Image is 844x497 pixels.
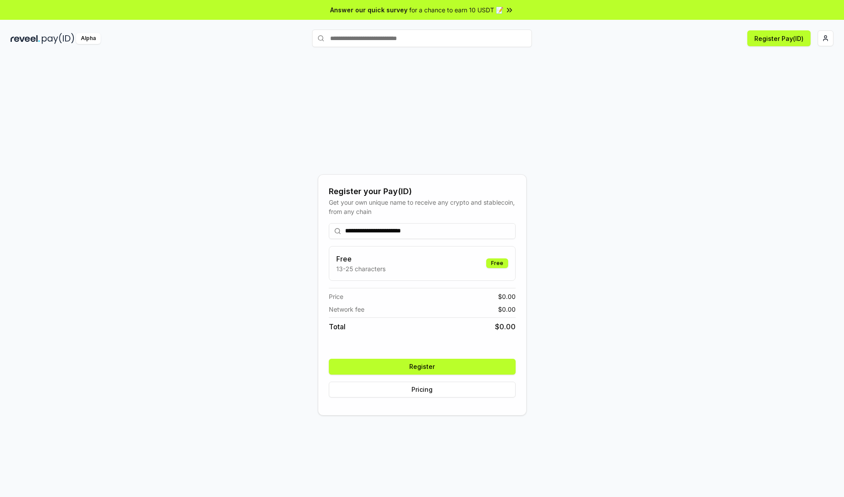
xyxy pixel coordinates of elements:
[747,30,811,46] button: Register Pay(ID)
[329,198,516,216] div: Get your own unique name to receive any crypto and stablecoin, from any chain
[495,321,516,332] span: $ 0.00
[329,305,364,314] span: Network fee
[336,264,386,273] p: 13-25 characters
[329,359,516,375] button: Register
[409,5,503,15] span: for a chance to earn 10 USDT 📝
[329,292,343,301] span: Price
[498,292,516,301] span: $ 0.00
[486,258,508,268] div: Free
[498,305,516,314] span: $ 0.00
[329,321,346,332] span: Total
[330,5,407,15] span: Answer our quick survey
[329,382,516,398] button: Pricing
[42,33,74,44] img: pay_id
[76,33,101,44] div: Alpha
[336,254,386,264] h3: Free
[11,33,40,44] img: reveel_dark
[329,185,516,198] div: Register your Pay(ID)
